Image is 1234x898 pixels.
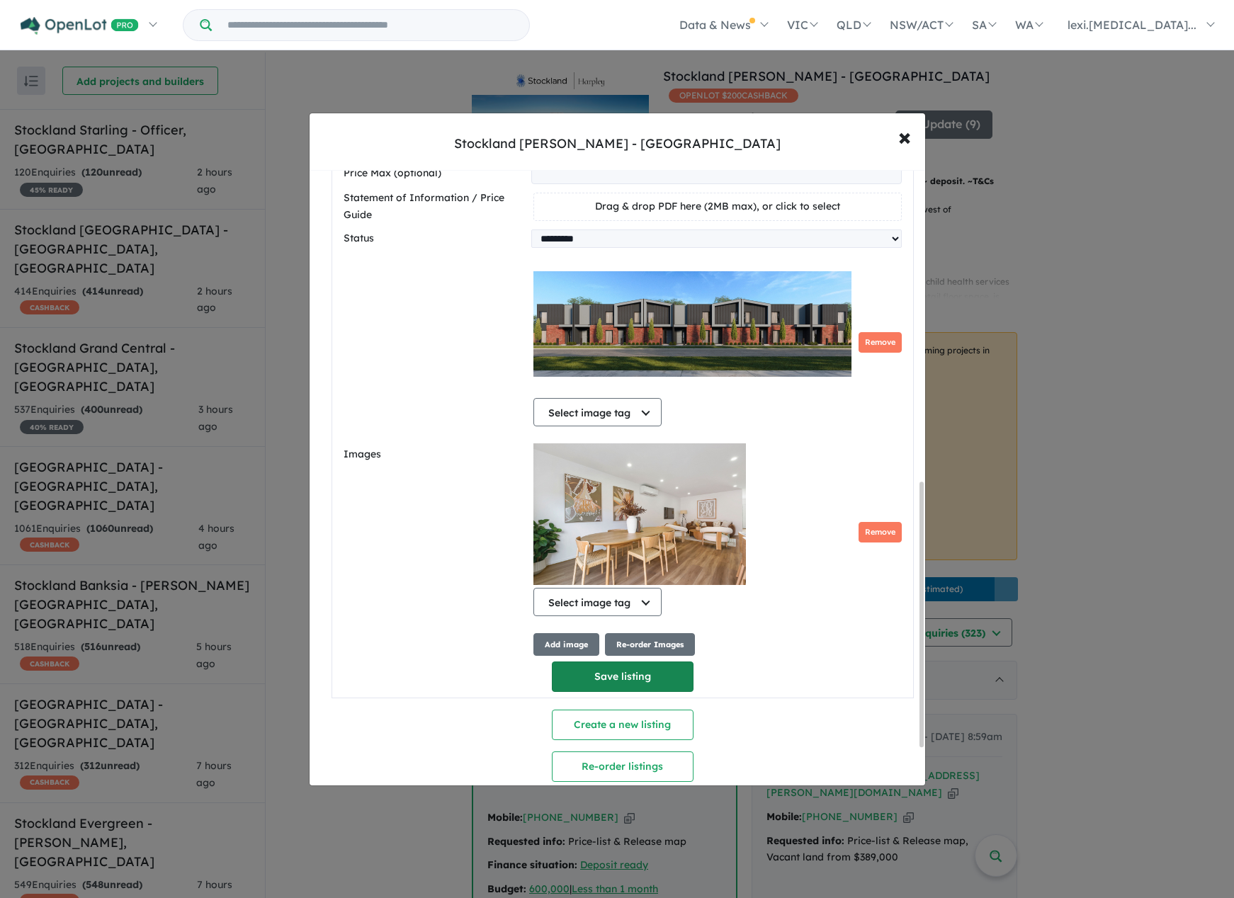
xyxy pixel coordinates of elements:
button: Select image tag [533,588,662,616]
img: Openlot PRO Logo White [21,17,139,35]
button: Re-order listings [552,751,694,782]
label: Images [344,446,528,463]
button: Save listing [552,661,694,692]
label: Status [344,230,526,247]
button: Re-order Images [605,633,695,657]
button: Create a new listing [552,710,694,740]
input: Try estate name, suburb, builder or developer [215,10,526,40]
img: 9k= [533,443,746,585]
button: Add image [533,633,599,657]
span: Drag & drop PDF here (2MB max), or click to select [595,200,840,212]
div: Stockland [PERSON_NAME] - [GEOGRAPHIC_DATA] [454,135,781,153]
span: × [898,121,911,152]
img: Stockland Harpley - Werribee - Lot Imperia 4.5 [533,254,851,395]
span: lexi.[MEDICAL_DATA]... [1068,18,1196,32]
button: Remove [859,522,902,542]
button: Remove [859,332,902,353]
button: Select image tag [533,398,662,426]
label: Price Max (optional) [344,165,526,182]
label: Statement of Information / Price Guide [344,190,528,224]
